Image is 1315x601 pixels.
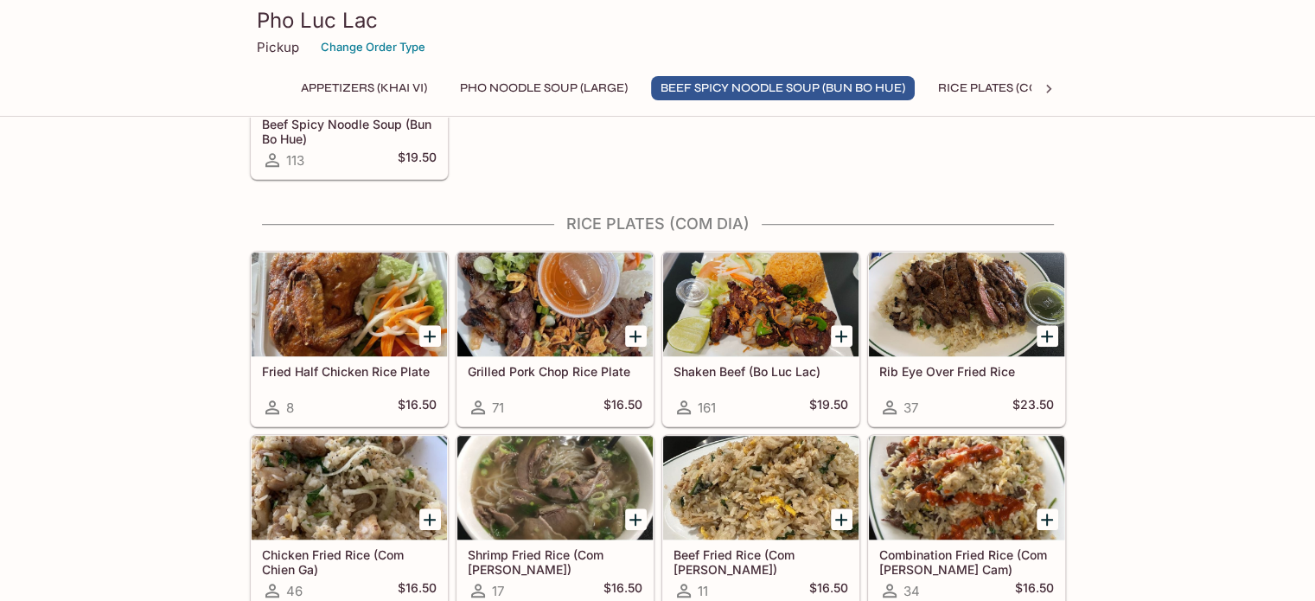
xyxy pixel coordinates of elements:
[603,397,642,418] h5: $16.50
[1015,580,1054,601] h5: $16.50
[262,547,437,576] h5: Chicken Fried Rice (Com Chien Ga)
[398,150,437,170] h5: $19.50
[903,583,920,599] span: 34
[398,397,437,418] h5: $16.50
[251,252,448,426] a: Fried Half Chicken Rice Plate8$16.50
[1037,508,1058,530] button: Add Combination Fried Rice (Com Chien Thap Cam)
[1037,325,1058,347] button: Add Rib Eye Over Fried Rice
[313,34,433,61] button: Change Order Type
[651,76,915,100] button: Beef Spicy Noodle Soup (Bun Bo Hue)
[457,436,653,540] div: Shrimp Fried Rice (Com Chien Tom)
[286,400,294,416] span: 8
[698,583,708,599] span: 11
[468,364,642,379] h5: Grilled Pork Chop Rice Plate
[291,76,437,100] button: Appetizers (Khai Vi)
[456,252,654,426] a: Grilled Pork Chop Rice Plate71$16.50
[673,364,848,379] h5: Shaken Beef (Bo Luc Lac)
[879,364,1054,379] h5: Rib Eye Over Fried Rice
[663,253,859,356] div: Shaken Beef (Bo Luc Lac)
[831,508,852,530] button: Add Beef Fried Rice (Com Chien Bo)
[468,547,642,576] h5: Shrimp Fried Rice (Com [PERSON_NAME])
[457,253,653,356] div: Grilled Pork Chop Rice Plate
[252,436,447,540] div: Chicken Fried Rice (Com Chien Ga)
[673,547,848,576] h5: Beef Fried Rice (Com [PERSON_NAME])
[250,214,1066,233] h4: Rice Plates (Com Dia)
[1012,397,1054,418] h5: $23.50
[603,580,642,601] h5: $16.50
[262,364,437,379] h5: Fried Half Chicken Rice Plate
[625,508,647,530] button: Add Shrimp Fried Rice (Com Chien Tom)
[879,547,1054,576] h5: Combination Fried Rice (Com [PERSON_NAME] Cam)
[869,436,1064,540] div: Combination Fried Rice (Com Chien Thap Cam)
[419,325,441,347] button: Add Fried Half Chicken Rice Plate
[869,253,1064,356] div: Rib Eye Over Fried Rice
[929,76,1085,100] button: Rice Plates (Com Dia)
[662,252,859,426] a: Shaken Beef (Bo Luc Lac)161$19.50
[492,400,504,416] span: 71
[492,583,504,599] span: 17
[809,397,848,418] h5: $19.50
[398,580,437,601] h5: $16.50
[419,508,441,530] button: Add Chicken Fried Rice (Com Chien Ga)
[831,325,852,347] button: Add Shaken Beef (Bo Luc Lac)
[252,253,447,356] div: Fried Half Chicken Rice Plate
[257,7,1059,34] h3: Pho Luc Lac
[868,252,1065,426] a: Rib Eye Over Fried Rice37$23.50
[286,583,303,599] span: 46
[450,76,637,100] button: Pho Noodle Soup (Large)
[663,436,859,540] div: Beef Fried Rice (Com Chien Bo)
[809,580,848,601] h5: $16.50
[262,117,437,145] h5: Beef Spicy Noodle Soup (Bun Bo Hue)
[625,325,647,347] button: Add Grilled Pork Chop Rice Plate
[257,39,299,55] p: Pickup
[286,152,304,169] span: 113
[903,400,918,416] span: 37
[698,400,716,416] span: 161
